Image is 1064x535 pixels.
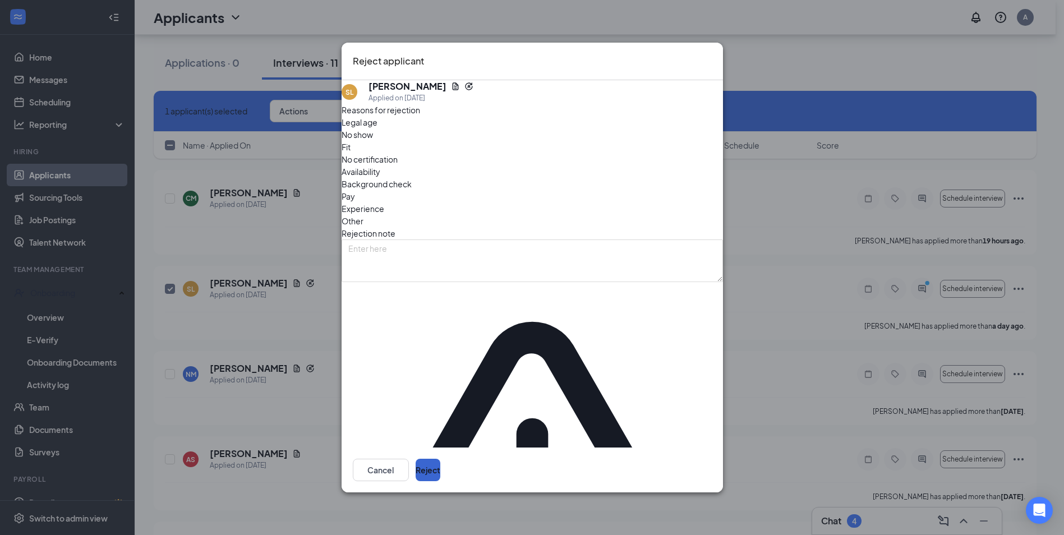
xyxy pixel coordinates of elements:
span: No show [342,128,373,141]
span: Fit [342,141,351,153]
span: No certification [342,153,398,165]
h5: [PERSON_NAME] [369,80,446,93]
div: Open Intercom Messenger [1026,497,1053,524]
span: Other [342,215,363,227]
button: Cancel [353,459,409,481]
span: Background check [342,178,412,190]
h3: Reject applicant [353,54,424,68]
span: Experience [342,202,384,215]
div: SL [346,87,353,97]
span: Reasons for rejection [342,105,420,115]
span: Legal age [342,116,377,128]
svg: Document [451,82,460,91]
span: Availability [342,165,380,178]
span: Pay [342,190,355,202]
button: Reject [416,459,440,481]
span: Rejection note [342,228,395,238]
div: Applied on [DATE] [369,93,473,104]
svg: Reapply [464,82,473,91]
